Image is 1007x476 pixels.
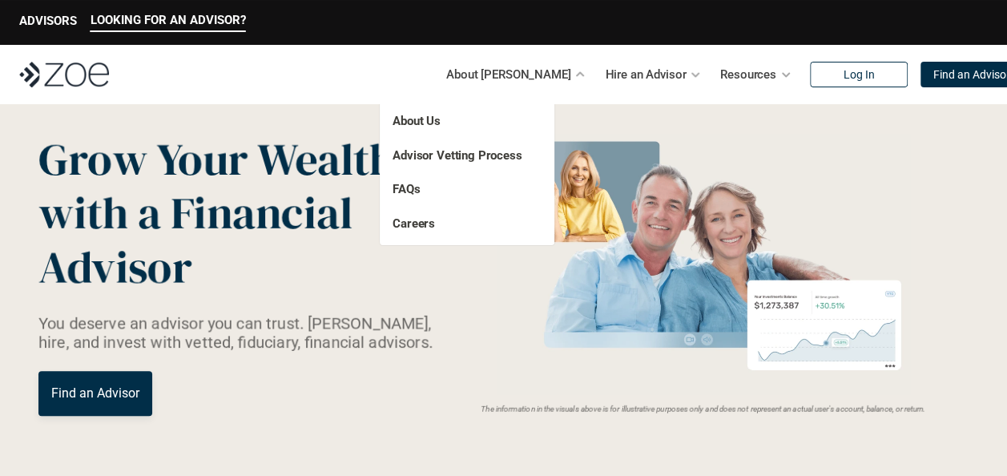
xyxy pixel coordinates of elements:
[91,13,246,27] p: LOOKING FOR AN ADVISOR?
[51,385,139,401] p: Find an Advisor
[19,14,77,28] p: ADVISORS
[393,114,441,128] a: About Us
[393,182,420,196] a: FAQs
[490,134,917,394] img: Zoe Financial Hero Image
[843,68,874,82] p: Log In
[38,313,438,352] p: You deserve an advisor you can trust. [PERSON_NAME], hire, and invest with vetted, fiduciary, fin...
[605,63,686,87] p: Hire an Advisor
[393,216,435,231] a: Careers
[38,128,395,190] span: Grow Your Wealth
[38,371,152,416] a: Find an Advisor
[810,62,908,87] a: Log In
[38,182,362,297] span: with a Financial Advisor
[481,404,926,413] em: The information in the visuals above is for illustrative purposes only and does not represent an ...
[393,148,522,163] a: Advisor Vetting Process
[446,63,570,87] p: About [PERSON_NAME]
[720,63,776,87] p: Resources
